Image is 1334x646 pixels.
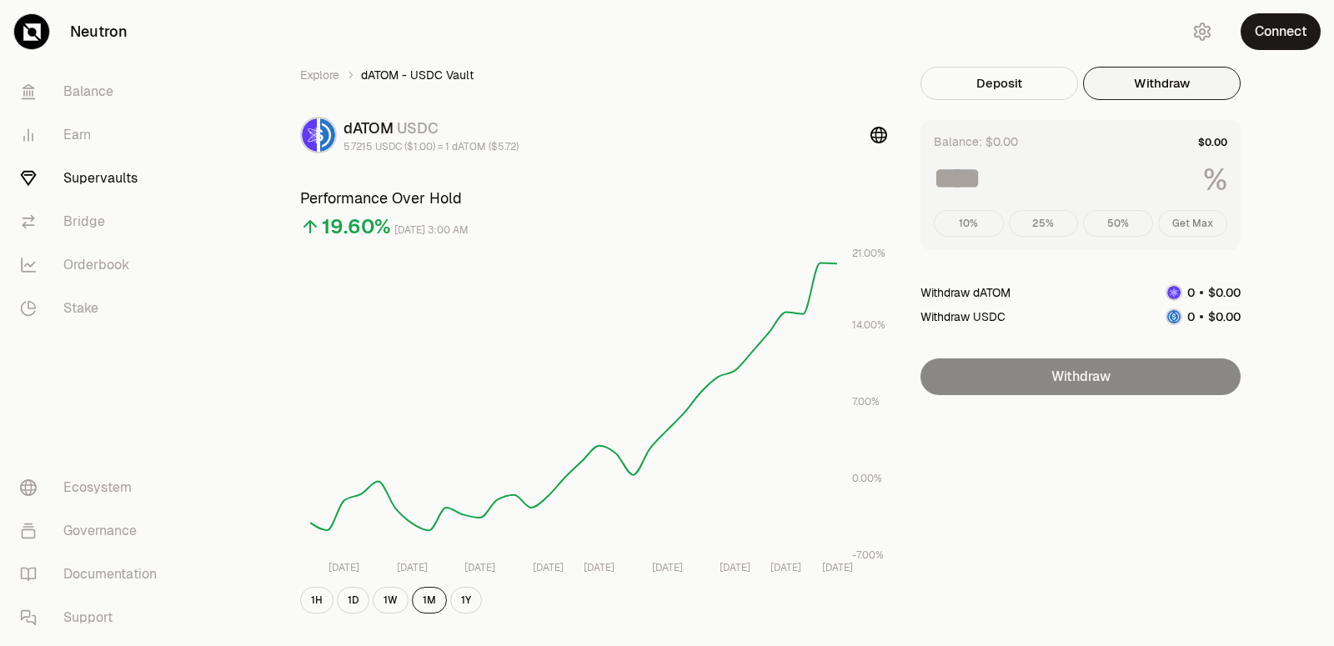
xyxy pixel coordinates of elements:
div: 19.60% [322,213,391,240]
div: [DATE] 3:00 AM [394,221,469,240]
tspan: [DATE] [720,561,750,574]
span: % [1203,163,1227,197]
div: Withdraw dATOM [920,284,1011,301]
tspan: 21.00% [852,247,885,260]
img: dATOM Logo [1167,286,1181,299]
a: Governance [7,509,180,553]
nav: breadcrumb [300,67,887,83]
a: Support [7,596,180,639]
a: Documentation [7,553,180,596]
a: Ecosystem [7,466,180,509]
div: dATOM [344,117,519,140]
tspan: [DATE] [328,561,359,574]
div: Withdraw USDC [920,308,1006,325]
span: USDC [397,118,439,138]
tspan: [DATE] [464,561,495,574]
tspan: [DATE] [652,561,683,574]
button: 1M [412,587,447,613]
button: 1H [300,587,333,613]
tspan: [DATE] [822,561,853,574]
tspan: [DATE] [397,561,428,574]
div: 5.7215 USDC ($1.00) = 1 dATOM ($5.72) [344,140,519,153]
button: 1W [373,587,409,613]
button: 1Y [450,587,482,613]
tspan: [DATE] [584,561,614,574]
tspan: 7.00% [852,395,880,408]
button: Deposit [920,67,1078,100]
a: Supervaults [7,157,180,200]
tspan: [DATE] [533,561,564,574]
span: dATOM - USDC Vault [361,67,474,83]
a: Balance [7,70,180,113]
img: USDC Logo [1167,310,1181,323]
button: Withdraw [1083,67,1241,100]
img: USDC Logo [320,118,335,152]
button: Connect [1241,13,1321,50]
tspan: [DATE] [770,561,801,574]
img: dATOM Logo [302,118,317,152]
tspan: -7.00% [852,548,884,562]
div: Balance: $0.00 [934,133,1018,150]
a: Earn [7,113,180,157]
tspan: 14.00% [852,318,885,332]
h3: Performance Over Hold [300,187,887,210]
a: Stake [7,287,180,330]
a: Orderbook [7,243,180,287]
tspan: 0.00% [852,472,882,485]
a: Bridge [7,200,180,243]
a: Explore [300,67,339,83]
button: 1D [337,587,369,613]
